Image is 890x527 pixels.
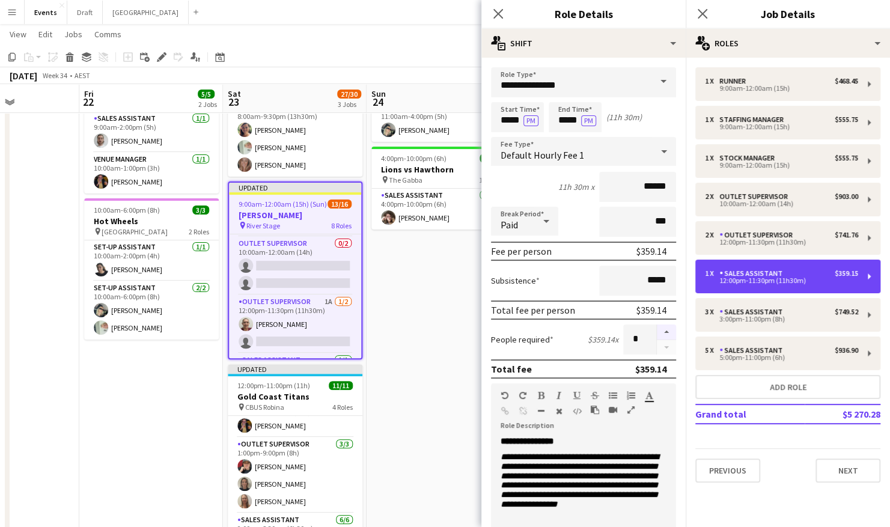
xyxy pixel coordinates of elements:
[228,397,362,437] app-card-role: Venue Manager1/112:00pm-11:00pm (11h)[PERSON_NAME]
[84,216,219,227] h3: Hot Wheels
[523,115,538,126] button: PM
[331,221,352,230] span: 8 Roles
[705,124,858,130] div: 9:00am-12:00am (15h)
[719,77,751,85] div: Runner
[228,391,362,402] h3: Gold Coast Titans
[573,391,581,400] button: Underline
[581,115,596,126] button: PM
[491,363,532,375] div: Total fee
[835,346,858,355] div: $936.90
[627,391,635,400] button: Ordered List
[371,88,386,99] span: Sun
[719,346,787,355] div: Sales Assistant
[228,59,362,177] app-job-card: 8:00am-9:30pm (13h30m)3/3Hot Wheels [GEOGRAPHIC_DATA]1 RoleSales Assistant3/38:00am-9:30pm (13h30...
[705,115,719,124] div: 1 x
[228,437,362,513] app-card-role: Outlet Supervisor3/31:00pm-9:00pm (8h)[PERSON_NAME][PERSON_NAME][PERSON_NAME]
[695,458,760,483] button: Previous
[370,95,386,109] span: 24
[719,154,779,162] div: Stock Manager
[501,391,509,400] button: Undo
[705,231,719,239] div: 2 x
[84,198,219,340] app-job-card: 10:00am-6:00pm (8h)3/3Hot Wheels [GEOGRAPHIC_DATA]2 RolesSet-up Assistant1/110:00am-2:00pm (4h)[P...
[835,192,858,201] div: $903.00
[491,304,575,316] div: Total fee per person
[25,1,67,24] button: Events
[705,355,858,361] div: 5:00pm-11:00pm (6h)
[835,269,858,278] div: $359.15
[10,29,26,40] span: View
[705,269,719,278] div: 1 x
[481,29,686,58] div: Shift
[480,154,496,163] span: 1/1
[84,88,94,99] span: Fri
[246,221,280,230] span: River Stage
[705,239,858,245] div: 12:00pm-11:30pm (11h30m)
[226,95,241,109] span: 23
[337,90,361,99] span: 27/30
[815,458,880,483] button: Next
[705,77,719,85] div: 1 x
[228,88,241,99] span: Sat
[719,269,787,278] div: Sales Assistant
[805,404,880,424] td: $5 270.28
[835,308,858,316] div: $749.52
[635,363,666,375] div: $359.14
[75,71,90,80] div: AEST
[229,353,361,394] app-card-role: Sales Assistant1/1
[609,405,617,415] button: Insert video
[371,147,506,230] app-job-card: 4:00pm-10:00pm (6h)1/1Lions vs Hawthorn The Gabba1 RoleSales Assistant1/14:00pm-10:00pm (6h)[PERS...
[229,295,361,353] app-card-role: Outlet Supervisor1A1/212:00pm-11:30pm (11h30m)[PERSON_NAME]
[338,100,361,109] div: 3 Jobs
[84,240,219,281] app-card-role: Set-up Assistant1/110:00am-2:00pm (4h)[PERSON_NAME]
[228,101,362,177] app-card-role: Sales Assistant3/38:00am-9:30pm (13h30m)[PERSON_NAME][PERSON_NAME][PERSON_NAME]
[705,316,858,322] div: 3:00pm-11:00pm (8h)
[198,100,217,109] div: 2 Jobs
[555,406,563,416] button: Clear Formatting
[519,391,527,400] button: Redo
[636,304,666,316] div: $359.14
[501,219,518,231] span: Paid
[719,231,797,239] div: Outlet Supervisor
[328,200,352,209] span: 13/16
[332,403,353,412] span: 4 Roles
[705,346,719,355] div: 5 x
[189,227,209,236] span: 2 Roles
[59,26,87,42] a: Jobs
[90,26,126,42] a: Comms
[94,29,121,40] span: Comms
[84,112,219,153] app-card-role: Sales Assistant1/19:00am-2:00pm (5h)[PERSON_NAME]
[537,391,545,400] button: Bold
[705,192,719,201] div: 2 x
[82,95,94,109] span: 22
[371,164,506,175] h3: Lions vs Hawthorn
[537,406,545,416] button: Horizontal Line
[695,404,805,424] td: Grand total
[686,29,890,58] div: Roles
[591,405,599,415] button: Paste as plain text
[38,29,52,40] span: Edit
[64,29,82,40] span: Jobs
[719,192,793,201] div: Outlet Supervisor
[719,308,787,316] div: Sales Assistant
[591,391,599,400] button: Strikethrough
[835,154,858,162] div: $555.75
[491,245,552,257] div: Fee per person
[558,181,594,192] div: 11h 30m x
[645,391,653,400] button: Text Color
[705,308,719,316] div: 3 x
[84,59,219,193] app-job-card: 9:00am-2:00pm (5h)2/2Warriors Captain [PERSON_NAME] [PERSON_NAME][GEOGRAPHIC_DATA]2 RolesSales As...
[695,375,880,399] button: Add role
[501,149,584,161] span: Default Hourly Fee 1
[229,183,361,192] div: Updated
[657,324,676,340] button: Increase
[228,181,362,359] app-job-card: Updated9:00am-12:00am (15h) (Sun)13/16[PERSON_NAME] River Stage8 Roles[PERSON_NAME]Stock Manager1...
[237,381,310,390] span: 12:00pm-11:00pm (11h)
[40,71,70,80] span: Week 34
[371,101,506,142] app-card-role: Sales Assistant1/111:00am-4:00pm (5h)[PERSON_NAME]
[705,162,858,168] div: 9:00am-12:00am (15h)
[67,1,103,24] button: Draft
